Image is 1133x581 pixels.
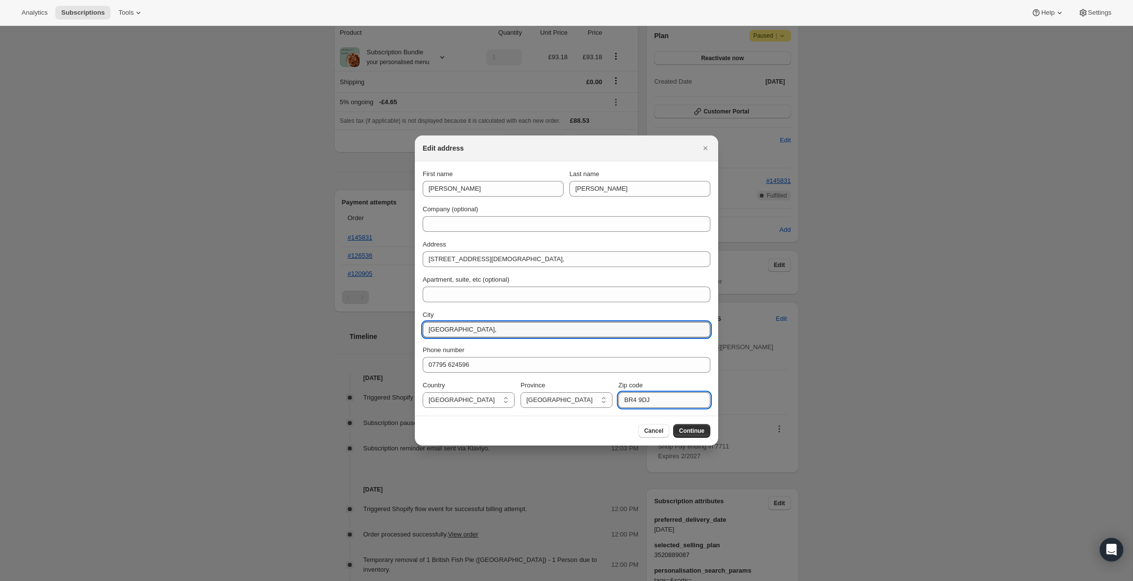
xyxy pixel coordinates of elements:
[1100,538,1123,561] div: Open Intercom Messenger
[423,381,445,389] span: Country
[55,6,111,20] button: Subscriptions
[423,311,433,318] span: City
[618,381,643,389] span: Zip code
[699,141,712,155] button: Close
[423,205,478,213] span: Company (optional)
[673,424,710,438] button: Continue
[423,143,464,153] h2: Edit address
[644,427,663,435] span: Cancel
[423,276,509,283] span: Apartment, suite, etc (optional)
[423,346,464,354] span: Phone number
[423,170,453,178] span: First name
[679,427,704,435] span: Continue
[22,9,47,17] span: Analytics
[1088,9,1111,17] span: Settings
[118,9,134,17] span: Tools
[1072,6,1117,20] button: Settings
[61,9,105,17] span: Subscriptions
[638,424,669,438] button: Cancel
[423,241,446,248] span: Address
[16,6,53,20] button: Analytics
[521,381,545,389] span: Province
[569,170,599,178] span: Last name
[1025,6,1070,20] button: Help
[1041,9,1054,17] span: Help
[113,6,149,20] button: Tools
